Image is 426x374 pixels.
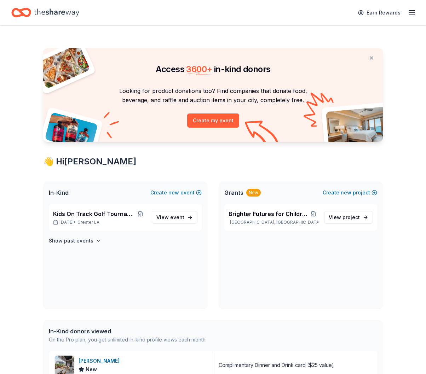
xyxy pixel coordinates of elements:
a: Earn Rewards [354,6,405,19]
span: new [341,188,351,197]
span: 3600 + [186,64,212,74]
span: New [86,365,97,374]
span: event [170,214,184,220]
a: View project [324,211,373,224]
span: In-Kind [49,188,69,197]
img: Pizza [35,44,91,89]
h4: Show past events [49,236,93,245]
p: [DATE] • [53,220,146,225]
span: new [168,188,179,197]
button: Createnewproject [323,188,377,197]
img: Curvy arrow [245,121,280,147]
span: project [342,214,360,220]
span: View [329,213,360,222]
div: New [246,189,261,197]
button: Show past events [49,236,101,245]
span: Access in-kind donors [156,64,271,74]
div: On the Pro plan, you get unlimited in-kind profile views each month. [49,335,207,344]
div: In-Kind donors viewed [49,327,207,335]
div: Complimentary Dinner and Drink card ($25 value) [219,361,334,369]
a: Home [11,4,79,21]
p: [GEOGRAPHIC_DATA], [GEOGRAPHIC_DATA] [229,220,318,225]
span: Kids On Track Golf Tournament 2025 [53,210,135,218]
a: View event [152,211,197,224]
span: Brighter Futures for Children of Prisoners [229,210,309,218]
button: Create my event [187,113,239,128]
div: [PERSON_NAME] [79,357,122,365]
span: Greater LA [77,220,99,225]
div: 👋 Hi [PERSON_NAME] [43,156,383,167]
span: View [156,213,184,222]
span: Grants [224,188,243,197]
button: Createnewevent [150,188,202,197]
p: Looking for product donations too? Find companies that donate food, beverage, and raffle and auct... [52,86,374,105]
